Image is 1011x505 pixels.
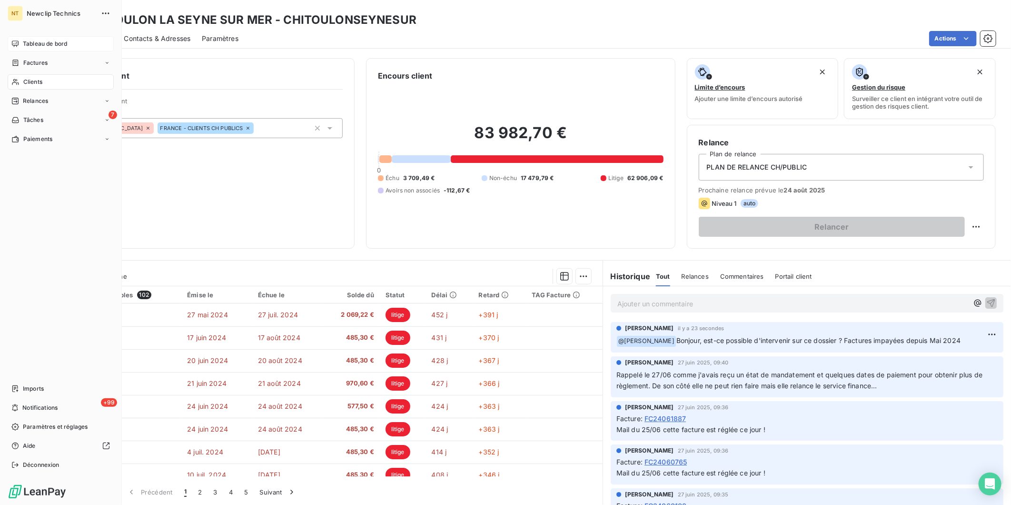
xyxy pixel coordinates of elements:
span: [DATE] [258,448,280,456]
span: 24 juin 2024 [187,402,228,410]
span: 970,60 € [329,379,374,388]
span: 485,30 € [329,356,374,365]
span: litige [386,331,410,345]
span: litige [386,468,410,482]
span: litige [386,376,410,391]
span: 577,50 € [329,402,374,411]
span: 485,30 € [329,424,374,434]
span: 21 juin 2024 [187,379,227,387]
span: 424 j [432,402,448,410]
span: Newclip Technics [27,10,95,17]
span: 431 j [432,333,447,342]
span: 20 août 2024 [258,356,302,364]
span: 485,30 € [329,447,374,457]
span: [PERSON_NAME] [625,403,674,412]
h2: 83 982,70 € [378,123,663,152]
a: Clients [8,74,114,90]
span: 20 juin 2024 [187,356,228,364]
span: auto [741,199,759,208]
span: Ajouter une limite d’encours autorisé [695,95,803,102]
span: Gestion du risque [852,83,905,91]
span: 485,30 € [329,333,374,343]
span: Paramètres [202,34,238,43]
div: Pièces comptables [74,291,176,299]
span: @ [PERSON_NAME] [617,336,676,347]
span: [PERSON_NAME] [625,358,674,367]
span: Non-échu [489,174,517,182]
span: PLAN DE RELANCE CH/PUBLIC [707,162,807,172]
h6: Informations client [58,70,343,81]
span: 3 709,49 € [403,174,435,182]
span: Contacts & Adresses [124,34,190,43]
span: litige [386,399,410,414]
a: Paiements [8,131,114,147]
span: 24 août 2024 [258,402,302,410]
span: Mail du 25/06 cette facture est réglée ce jour ! [616,469,765,477]
div: NT [8,6,23,21]
span: 27 juin 2025, 09:36 [678,404,729,410]
span: 27 juil. 2024 [258,311,298,319]
span: 17 août 2024 [258,333,300,342]
span: 4 juil. 2024 [187,448,223,456]
span: Limite d’encours [695,83,745,91]
span: Surveiller ce client en intégrant votre outil de gestion des risques client. [852,95,988,110]
button: Actions [929,31,977,46]
div: Échue le [258,291,317,299]
h6: Historique [603,271,651,282]
span: 428 j [432,356,448,364]
span: Paiements [23,135,52,143]
span: 24 août 2024 [258,425,302,433]
span: Clients [23,78,42,86]
h3: CHI TOULON LA SEYNE SUR MER - CHITOULONSEYNESUR [84,11,416,29]
span: [PERSON_NAME] [625,490,674,499]
input: Ajouter une valeur [254,124,261,132]
span: 17 juin 2024 [187,333,226,342]
span: Notifications [22,404,58,412]
span: [PERSON_NAME] [625,446,674,455]
span: +363 j [479,402,500,410]
span: +352 j [479,448,499,456]
span: litige [386,445,410,459]
span: il y a 23 secondes [678,325,724,331]
span: Litige [608,174,624,182]
span: 27 mai 2024 [187,311,228,319]
span: Mail du 25/06 cette facture est réglée ce jour ! [616,425,765,434]
span: Bonjour, est-ce possible d'intervenir sur ce dossier ? Factures impayées depuis Mai 2024 [676,336,961,344]
span: 2 069,22 € [329,310,374,320]
span: +366 j [479,379,500,387]
span: +391 j [479,311,498,319]
span: 62 906,09 € [627,174,664,182]
span: Échu [386,174,399,182]
span: [PERSON_NAME] [625,324,674,333]
button: Suivant [254,482,302,502]
span: Facture : [616,457,643,467]
button: 3 [208,482,223,502]
button: Précédent [121,482,178,502]
div: Émise le [187,291,247,299]
span: +346 j [479,471,500,479]
span: Imports [23,384,44,393]
button: 4 [223,482,238,502]
span: FC24061887 [644,414,686,424]
span: Propriétés Client [77,97,343,111]
a: 7Tâches [8,112,114,128]
span: [DATE] [258,471,280,479]
span: Relances [682,273,709,280]
span: Niveau 1 [712,200,737,207]
span: +367 j [479,356,499,364]
a: Aide [8,438,114,454]
span: 10 juil. 2024 [187,471,226,479]
h6: Relance [699,137,984,148]
span: Factures [23,59,48,67]
span: litige [386,308,410,322]
span: Paramètres et réglages [23,423,88,431]
div: Statut [386,291,420,299]
button: 2 [192,482,208,502]
span: 0 [377,166,381,174]
button: 5 [238,482,254,502]
span: 24 juin 2024 [187,425,228,433]
h6: Encours client [378,70,432,81]
span: 17 479,79 € [521,174,554,182]
span: 1 [184,487,187,497]
a: Factures [8,55,114,71]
